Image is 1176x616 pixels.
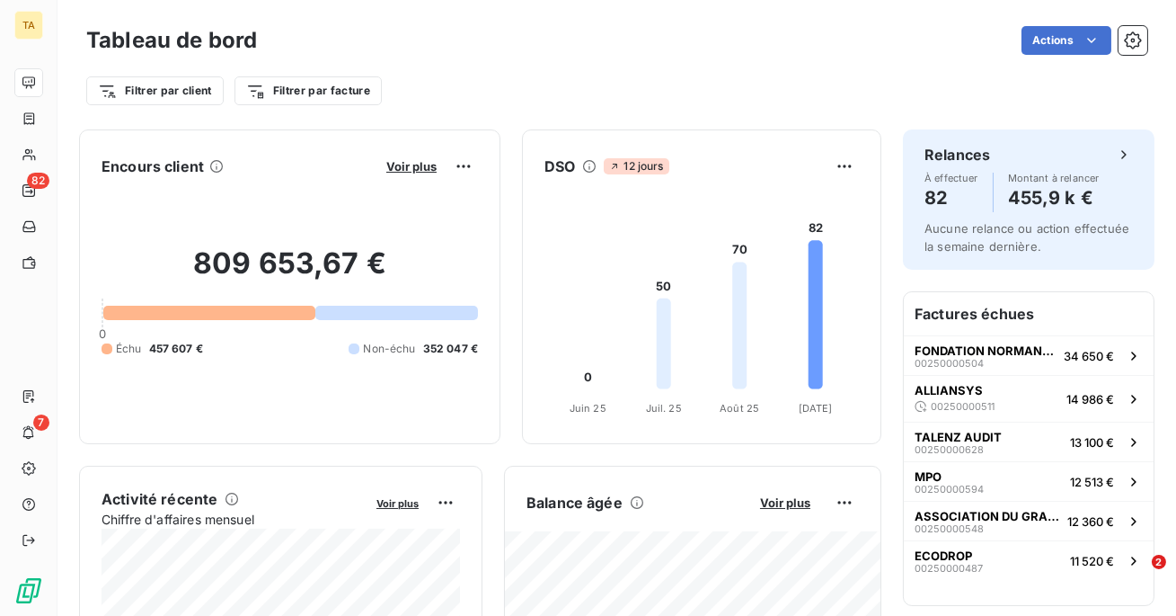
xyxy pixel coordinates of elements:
[371,495,424,511] button: Voir plus
[915,444,984,455] span: 00250000628
[423,341,478,357] span: 352 047 €
[1021,26,1111,55] button: Actions
[915,430,1002,444] span: TALENZ AUDIT
[102,156,204,177] h6: Encours client
[915,358,984,369] span: 00250000504
[99,326,106,341] span: 0
[1115,555,1158,598] iframe: Intercom live chat
[116,341,142,357] span: Échu
[915,509,1060,523] span: ASSOCIATION DU GRAND LIEU
[1008,173,1100,183] span: Montant à relancer
[720,402,759,415] tspan: Août 25
[760,495,810,510] span: Voir plus
[1066,392,1114,406] span: 14 986 €
[915,523,984,534] span: 00250000548
[1070,435,1114,450] span: 13 100 €
[570,402,606,415] tspan: Juin 25
[931,401,995,412] span: 00250000511
[924,221,1129,254] span: Aucune relance ou action effectuée la semaine dernière.
[915,549,972,563] span: ECODROP
[33,415,49,431] span: 7
[915,563,983,574] span: 00250000487
[149,341,203,357] span: 457 607 €
[924,144,990,165] h6: Relances
[904,422,1154,461] button: TALENZ AUDIT0025000062813 100 €
[1070,475,1114,489] span: 12 513 €
[376,497,419,510] span: Voir plus
[544,156,575,177] h6: DSO
[381,158,442,174] button: Voir plus
[102,488,217,510] h6: Activité récente
[386,159,437,174] span: Voir plus
[86,24,257,57] h3: Tableau de bord
[924,173,978,183] span: À effectuer
[915,383,983,397] span: ALLIANSYS
[604,158,668,174] span: 12 jours
[904,461,1154,501] button: MPO0025000059412 513 €
[915,484,984,495] span: 00250000594
[86,76,224,105] button: Filtrer par client
[234,76,382,105] button: Filtrer par facture
[915,344,1057,358] span: FONDATION NORMANDIE GÉNÉRATIONS
[646,402,682,415] tspan: Juil. 25
[1067,514,1114,529] span: 12 360 €
[526,492,623,513] h6: Balance âgée
[915,469,942,484] span: MPO
[755,495,816,511] button: Voir plus
[799,402,833,415] tspan: [DATE]
[102,510,364,529] span: Chiffre d'affaires mensuel
[904,335,1154,375] button: FONDATION NORMANDIE GÉNÉRATIONS0025000050434 650 €
[102,246,478,299] h2: 809 653,67 €
[904,292,1154,335] h6: Factures échues
[1152,555,1166,569] span: 2
[904,501,1154,540] button: ASSOCIATION DU GRAND LIEU0025000054812 360 €
[904,540,1154,580] button: ECODROP0025000048711 520 €
[14,11,43,40] div: TA
[1008,183,1100,212] h4: 455,9 k €
[27,173,49,189] span: 82
[924,183,978,212] h4: 82
[1070,554,1114,568] span: 11 520 €
[363,341,415,357] span: Non-échu
[1064,349,1114,363] span: 34 650 €
[14,576,43,605] img: Logo LeanPay
[904,375,1154,422] button: ALLIANSYS0025000051114 986 €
